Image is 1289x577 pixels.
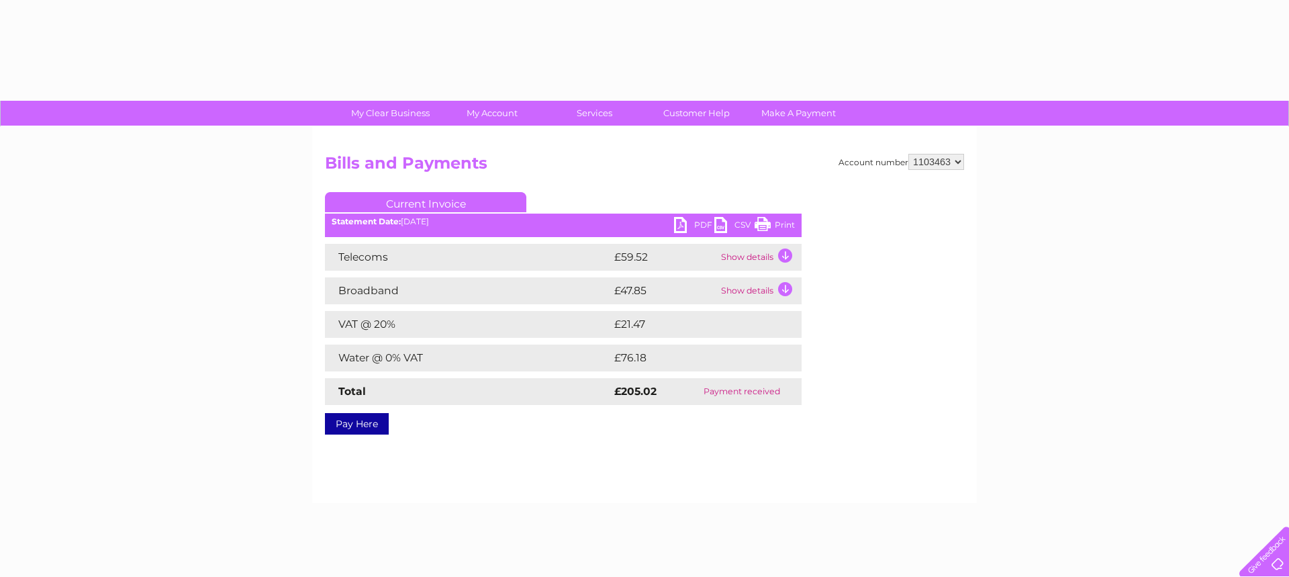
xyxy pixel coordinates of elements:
[611,277,718,304] td: £47.85
[539,101,650,126] a: Services
[681,378,802,405] td: Payment received
[325,217,802,226] div: [DATE]
[325,345,611,371] td: Water @ 0% VAT
[325,277,611,304] td: Broadband
[611,244,718,271] td: £59.52
[674,217,714,236] a: PDF
[718,277,802,304] td: Show details
[338,385,366,398] strong: Total
[718,244,802,271] td: Show details
[614,385,657,398] strong: £205.02
[325,192,526,212] a: Current Invoice
[325,154,964,179] h2: Bills and Payments
[839,154,964,170] div: Account number
[714,217,755,236] a: CSV
[325,311,611,338] td: VAT @ 20%
[743,101,854,126] a: Make A Payment
[641,101,752,126] a: Customer Help
[437,101,548,126] a: My Account
[335,101,446,126] a: My Clear Business
[325,244,611,271] td: Telecoms
[332,216,401,226] b: Statement Date:
[611,311,773,338] td: £21.47
[325,413,389,435] a: Pay Here
[611,345,773,371] td: £76.18
[755,217,795,236] a: Print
